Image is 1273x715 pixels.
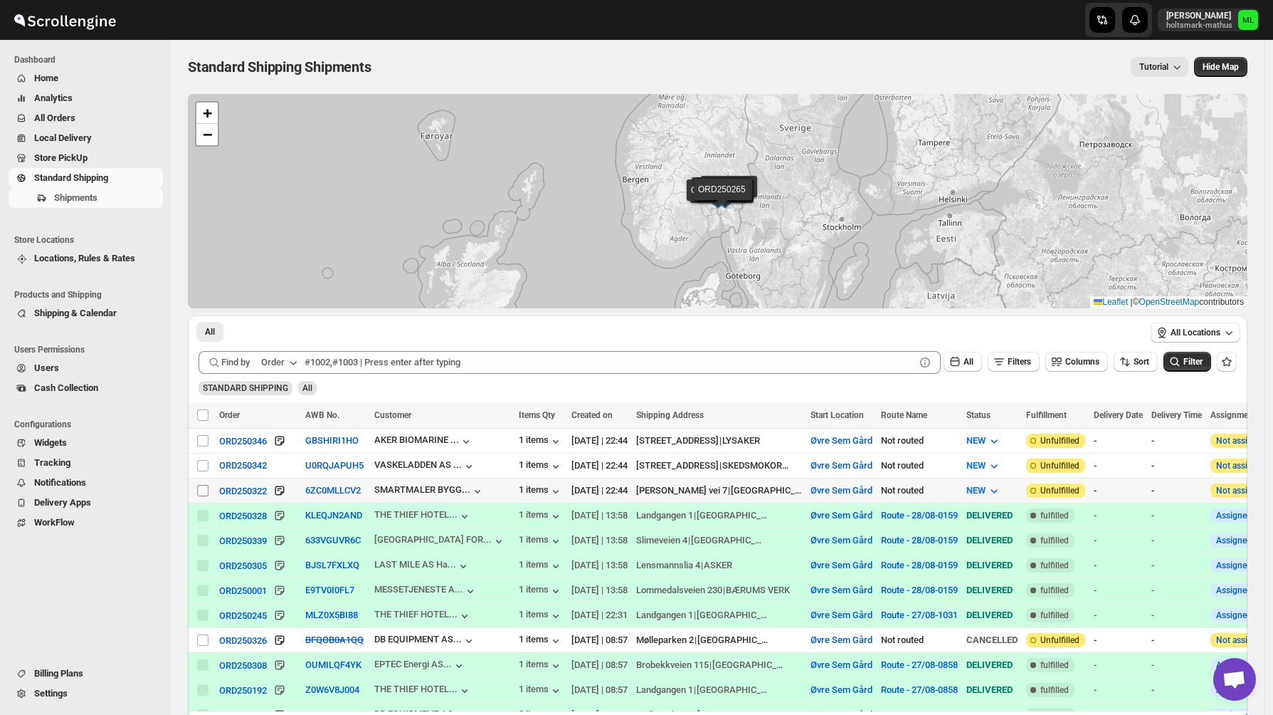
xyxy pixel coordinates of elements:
div: Slimeveien 4 [636,533,687,548]
button: ORD250339 [219,533,267,548]
div: THE THIEF HOTEL... [374,609,458,620]
div: 1 items [519,509,563,523]
button: 1 items [519,459,563,474]
div: ORD250245 [219,610,267,621]
div: [GEOGRAPHIC_DATA] [691,533,762,548]
p: holtsmark-mathus [1166,21,1232,30]
button: Øvre Sem Gård [810,510,872,521]
span: Sort [1134,357,1149,367]
div: - [1151,633,1202,647]
button: Cash Collection [9,378,163,398]
button: MLZ0X5BI88 [305,610,358,620]
button: All [944,352,982,372]
button: THE THIEF HOTEL... [374,609,472,623]
div: ASKER [704,558,732,573]
span: Start Location [810,410,864,420]
div: Landgangen 1 [636,608,693,622]
span: Shipping & Calendar [34,308,117,318]
span: Settings [34,688,68,699]
div: - [1151,658,1202,672]
button: Filter [1163,352,1211,372]
span: Unfulfilled [1040,435,1079,447]
span: Unfulfilled [1040,485,1079,496]
button: LAST MILE AS Ha... [374,559,470,573]
span: Unfulfilled [1040,460,1079,471]
div: ORD250001 [219,585,267,596]
button: NEW [958,454,1010,477]
span: fulfilled [1040,610,1069,621]
button: Route - 27/08-0858 [881,659,958,670]
div: - [1094,558,1143,573]
div: Mølleparken 2 [636,633,694,647]
span: Fulfillment [1026,410,1067,420]
a: Zoom out [196,124,218,145]
div: [DATE] | 08:57 [571,633,628,647]
button: THE THIEF HOTEL... [374,684,472,698]
div: | [636,558,802,573]
button: 1 items [519,559,563,573]
span: Customer [374,410,411,420]
div: - [1094,583,1143,597]
span: All Locations [1171,327,1220,338]
img: Marker [718,187,739,203]
button: Øvre Sem Gård [810,485,872,496]
button: Analytics [9,88,163,108]
div: [PERSON_NAME] vei 7 [636,484,727,498]
button: Øvre Sem Gård [810,659,872,670]
span: Products and Shipping [14,289,164,301]
span: All Orders [34,113,75,123]
div: SMARTMALER BYGG... [374,484,470,495]
span: Filters [1008,357,1031,367]
div: Not routed [881,484,958,498]
span: + [203,104,212,122]
button: ORD250326 [219,633,267,647]
button: Assigned [1216,511,1252,521]
span: Users [34,362,59,373]
span: Dashboard [14,54,164,66]
div: DELIVERED [966,533,1018,548]
span: Tracking [34,457,70,468]
span: Columns [1065,357,1099,367]
div: | [636,459,802,473]
button: Shipments [9,188,163,208]
div: DELIVERED [966,583,1018,597]
button: GBSHIRI1HO [305,435,359,446]
span: Delivery Apps [34,497,91,508]
button: 1 items [519,584,563,598]
button: Øvre Sem Gård [810,684,872,695]
button: Øvre Sem Gård [810,560,872,570]
span: STANDARD SHIPPING [203,383,288,393]
div: Brobekkveien 115 [636,658,709,672]
div: - [1094,533,1143,548]
div: ORD250305 [219,560,267,571]
button: All Orders [9,108,163,128]
button: 1 items [519,684,563,698]
div: - [1151,558,1202,573]
div: 1 items [519,634,563,648]
div: DELIVERED [966,558,1018,573]
span: Standard Shipping [34,172,108,183]
div: LYSAKER [722,434,760,448]
div: [DATE] | 22:44 [571,434,628,448]
button: ORD250001 [219,583,267,597]
div: [GEOGRAPHIC_DATA] [731,484,802,498]
div: THE THIEF HOTEL... [374,684,458,694]
div: ORD250346 [219,436,267,447]
div: [GEOGRAPHIC_DATA] FOR... [374,534,492,545]
button: 1 items [519,659,563,673]
div: - [1094,484,1143,498]
div: ORD250322 [219,486,267,496]
button: Øvre Sem Gård [810,460,872,471]
button: Assigned [1216,660,1252,670]
button: EPTEC Energi AS... [374,659,466,673]
div: DELIVERED [966,658,1018,672]
div: - [1094,658,1143,672]
span: Locations, Rules & Rates [34,253,135,263]
div: | [636,608,802,622]
button: U0RQJAPUH5 [305,460,364,471]
button: Øvre Sem Gård [810,585,872,595]
button: Assigned [1216,610,1252,620]
span: NEW [966,435,986,446]
div: 1 items [519,434,563,449]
